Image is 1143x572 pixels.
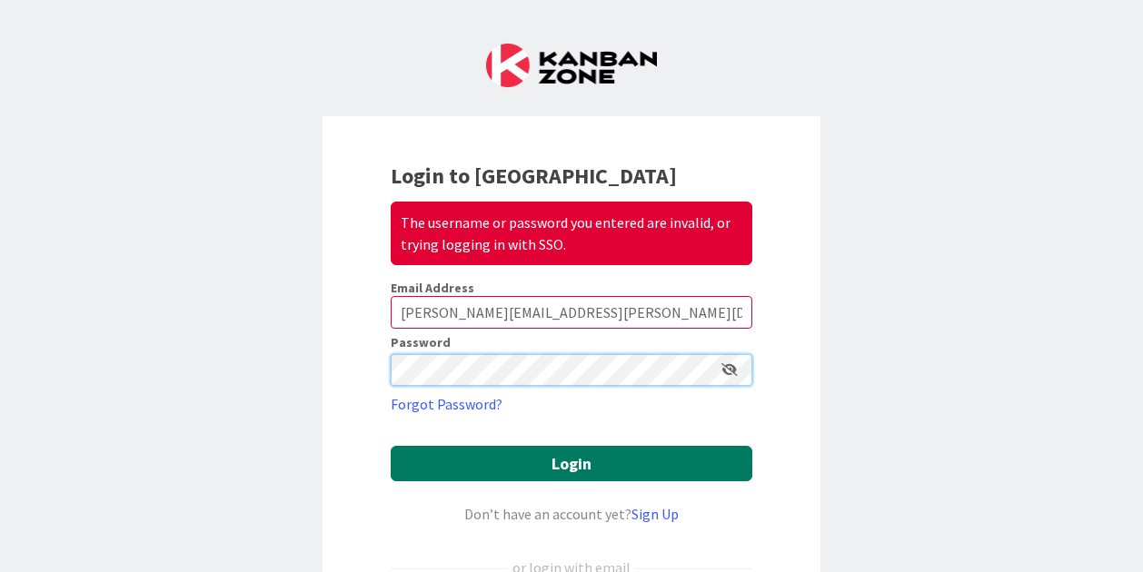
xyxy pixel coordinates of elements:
div: The username or password you entered are invalid, or trying logging in with SSO. [391,202,752,265]
a: Sign Up [631,505,679,523]
img: Kanban Zone [486,44,657,87]
div: Don’t have an account yet? [391,503,752,525]
a: Forgot Password? [391,393,502,415]
button: Login [391,446,752,481]
label: Password [391,336,451,349]
label: Email Address [391,280,474,296]
b: Login to [GEOGRAPHIC_DATA] [391,162,677,190]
